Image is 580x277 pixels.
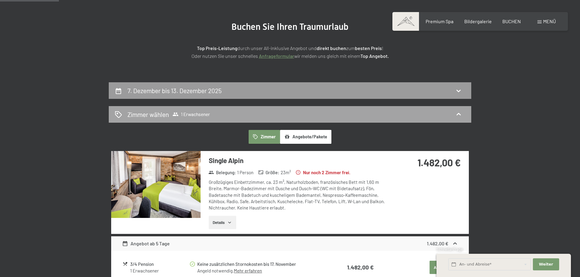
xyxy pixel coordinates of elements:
[543,18,556,24] span: Menü
[249,130,280,144] button: Zimmer
[172,111,210,117] span: 1 Erwachsener
[197,45,237,51] strong: Top Preis-Leistung
[280,130,331,144] button: Angebote/Pakete
[427,241,448,246] strong: 1.482,00 €
[209,156,388,165] h3: Single Alpin
[209,179,388,211] div: Großzügiges Einbettzimmer, ca. 23 m², Naturholzboden, französisches Bett mit 1,60 m Breite, Marmo...
[139,44,441,60] p: durch unser All-inklusive Angebot und zum ! Oder nutzen Sie unser schnelles wir melden uns gleich...
[231,21,349,32] span: Buchen Sie Ihren Traumurlaub
[317,45,346,51] strong: direkt buchen
[209,216,236,229] button: Details
[234,268,262,273] a: Mehr erfahren
[111,236,469,251] div: Angebot ab 5 Tage1.482,00 €
[127,87,222,94] h2: 7. Dezember bis 13. Dezember 2025
[464,18,492,24] a: Bildergalerie
[111,151,201,218] img: mss_renderimg.php
[130,261,189,268] div: 3/4 Pension
[237,169,253,176] span: 1 Person
[355,45,382,51] strong: besten Preis
[347,264,374,271] strong: 1.482,00 €
[417,157,461,168] strong: 1.482,00 €
[208,169,236,176] strong: Belegung :
[197,268,323,274] div: Angeld notwendig.
[281,169,291,176] span: 23 m²
[502,18,521,24] a: BUCHEN
[539,262,553,267] span: Weiter
[122,240,170,247] div: Angebot ab 5 Tage
[426,18,453,24] a: Premium Spa
[430,261,457,274] button: Auswählen
[127,110,169,119] h2: Zimmer wählen
[259,53,294,59] a: Anfrageformular
[197,261,323,268] div: Keine zusätzlichen Stornokosten bis 17. November
[258,169,279,176] strong: Größe :
[360,53,389,59] strong: Top Angebot.
[533,258,559,271] button: Weiter
[437,247,463,252] span: Schnellanfrage
[295,169,350,176] strong: Nur noch 2 Zimmer frei.
[130,268,189,274] div: 1 Erwachsener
